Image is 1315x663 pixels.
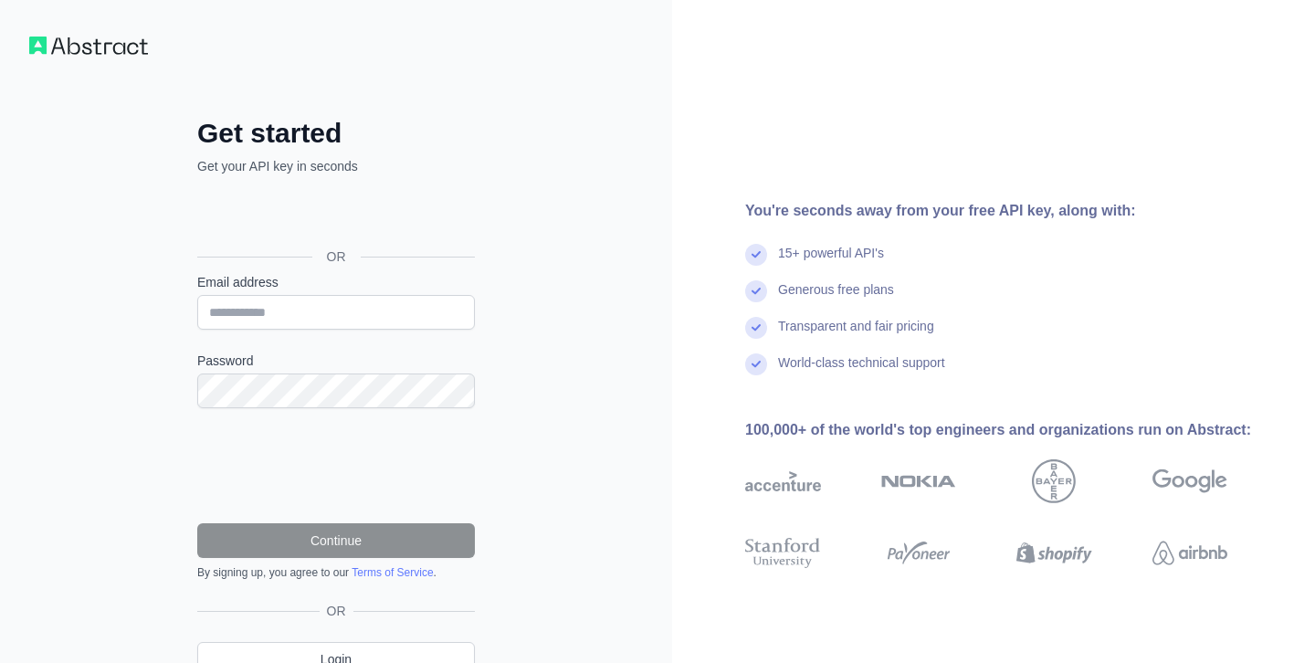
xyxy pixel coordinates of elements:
[778,244,884,280] div: 15+ powerful API's
[778,280,894,317] div: Generous free plans
[881,459,957,503] img: nokia
[778,353,945,390] div: World-class technical support
[197,117,475,150] h2: Get started
[312,247,361,266] span: OR
[745,534,821,572] img: stanford university
[197,430,475,501] iframe: reCAPTCHA
[352,566,433,579] a: Terms of Service
[745,459,821,503] img: accenture
[1152,534,1228,572] img: airbnb
[745,353,767,375] img: check mark
[1016,534,1092,572] img: shopify
[745,280,767,302] img: check mark
[29,37,148,55] img: Workflow
[197,157,475,175] p: Get your API key in seconds
[320,602,353,620] span: OR
[197,352,475,370] label: Password
[197,565,475,580] div: By signing up, you agree to our .
[745,244,767,266] img: check mark
[197,523,475,558] button: Continue
[1152,459,1228,503] img: google
[881,534,957,572] img: payoneer
[188,195,480,236] iframe: Sign in with Google Button
[745,419,1286,441] div: 100,000+ of the world's top engineers and organizations run on Abstract:
[778,317,934,353] div: Transparent and fair pricing
[197,273,475,291] label: Email address
[1032,459,1076,503] img: bayer
[745,200,1286,222] div: You're seconds away from your free API key, along with:
[745,317,767,339] img: check mark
